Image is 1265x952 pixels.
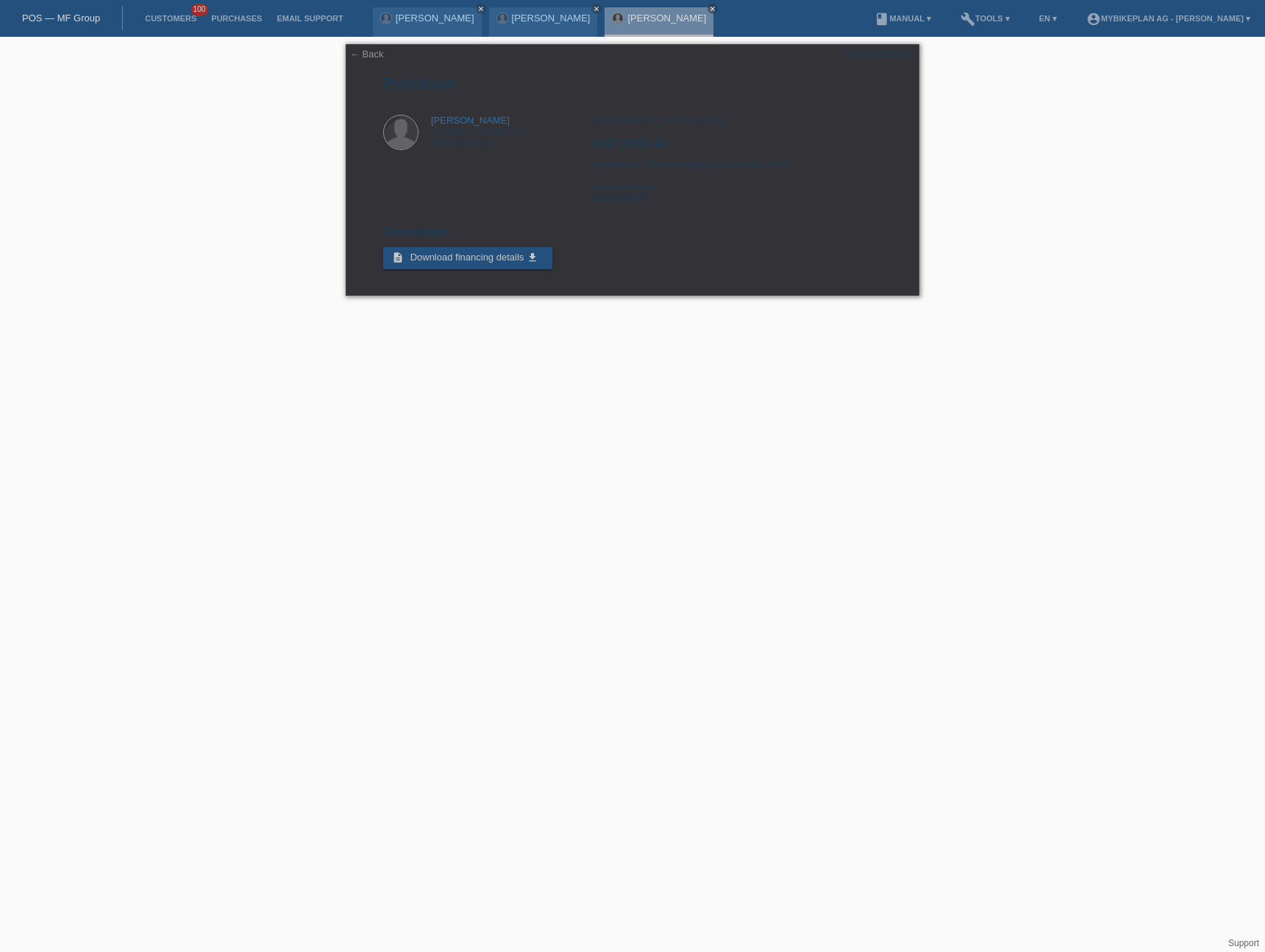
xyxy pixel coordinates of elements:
span: Download financing details [410,252,524,263]
a: Purchases [204,14,269,23]
div: [GEOGRAPHIC_DATA], [DATE] Instalments (36 instalments) (Ausserhalb KKG) 41530360103 [591,115,881,214]
i: close [593,5,600,13]
i: close [477,5,485,13]
a: description Download financing details get_app [383,247,552,269]
a: Support [1228,938,1259,948]
a: POS — MF Group [22,13,100,24]
a: close [476,4,486,14]
i: get_app [527,252,538,263]
div: [STREET_ADDRESS] 3270 Aarberg [431,115,526,148]
a: ← Back [350,49,384,60]
a: Customers [138,14,204,23]
a: [PERSON_NAME] [512,13,591,24]
a: close [591,4,602,14]
a: Email Support [269,14,350,23]
a: close [708,4,718,14]
h1: Purchase [383,74,882,93]
i: build [961,12,975,26]
a: [PERSON_NAME] [627,13,706,24]
a: bookManual ▾ [867,14,938,23]
i: description [392,252,404,263]
h2: Downloads [383,225,882,247]
i: book [874,12,889,26]
a: buildTools ▾ [953,14,1017,23]
a: [PERSON_NAME] [431,115,510,126]
span: 100 [191,4,209,16]
h2: CHF 3'000.00 [591,137,881,159]
a: [PERSON_NAME] [396,13,474,24]
div: POSP00025820 [844,49,913,60]
a: EN ▾ [1032,14,1064,23]
span: External reference [591,182,657,191]
i: account_circle [1086,12,1101,26]
a: account_circleMybikeplan AG - [PERSON_NAME] ▾ [1079,14,1258,23]
i: close [709,5,716,13]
